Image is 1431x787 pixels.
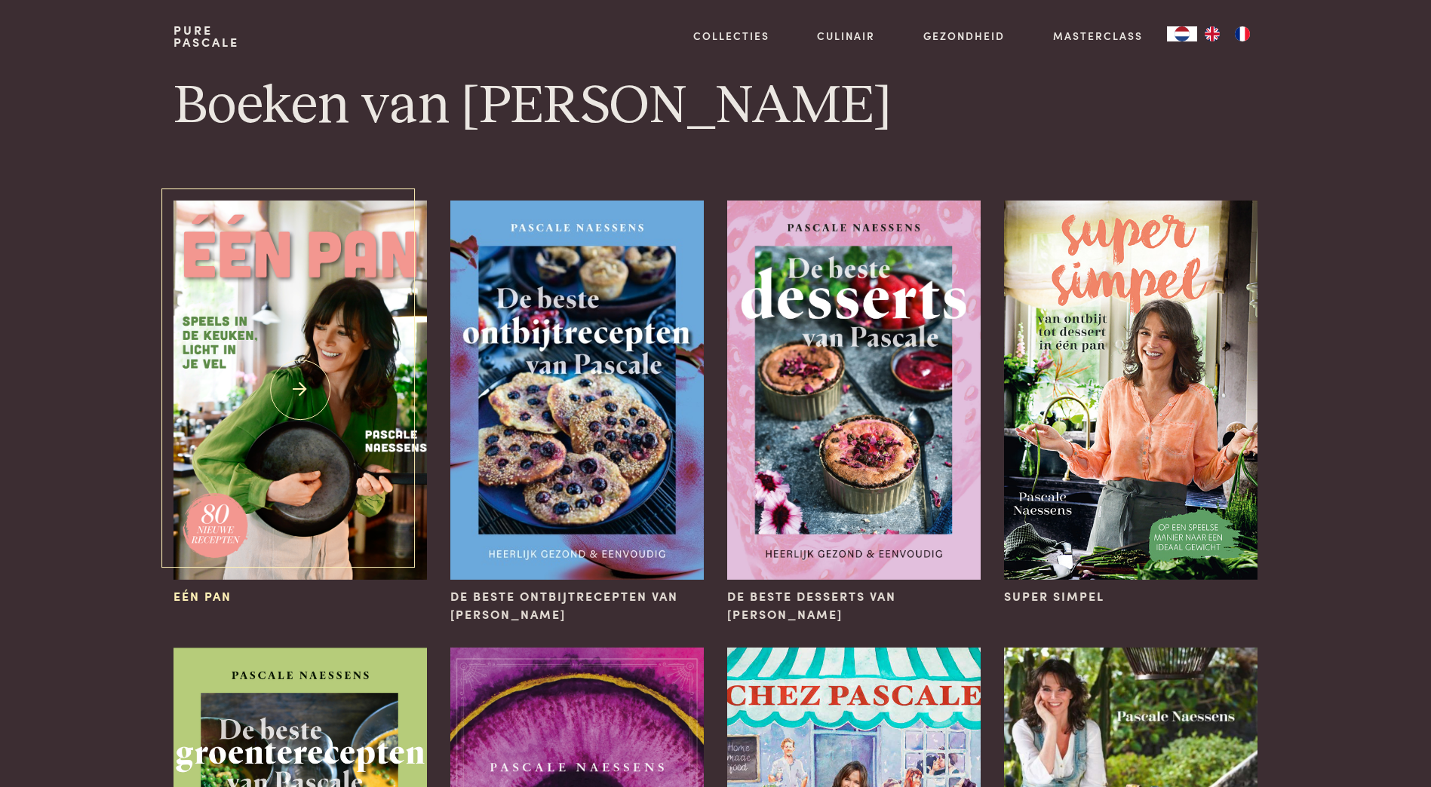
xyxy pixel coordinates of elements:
a: De beste desserts van Pascale De beste desserts van [PERSON_NAME] [727,201,980,623]
img: De beste ontbijtrecepten van Pascale [450,201,703,580]
span: De beste desserts van [PERSON_NAME] [727,587,980,623]
a: FR [1227,26,1257,41]
a: Masterclass [1053,28,1143,44]
a: Eén pan Eén pan [174,201,426,605]
span: De beste ontbijtrecepten van [PERSON_NAME] [450,587,703,623]
a: Super Simpel Super Simpel [1004,201,1257,605]
span: Eén pan [174,587,232,605]
aside: Language selected: Nederlands [1167,26,1257,41]
a: Culinair [817,28,875,44]
img: De beste desserts van Pascale [727,201,980,580]
a: De beste ontbijtrecepten van Pascale De beste ontbijtrecepten van [PERSON_NAME] [450,201,703,623]
a: NL [1167,26,1197,41]
div: Language [1167,26,1197,41]
img: Super Simpel [1004,201,1257,580]
a: PurePascale [174,24,239,48]
a: Collecties [693,28,769,44]
ul: Language list [1197,26,1257,41]
a: Gezondheid [923,28,1005,44]
a: EN [1197,26,1227,41]
img: Eén pan [174,201,426,580]
span: Super Simpel [1004,587,1104,605]
h1: Boeken van [PERSON_NAME] [174,72,1257,140]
